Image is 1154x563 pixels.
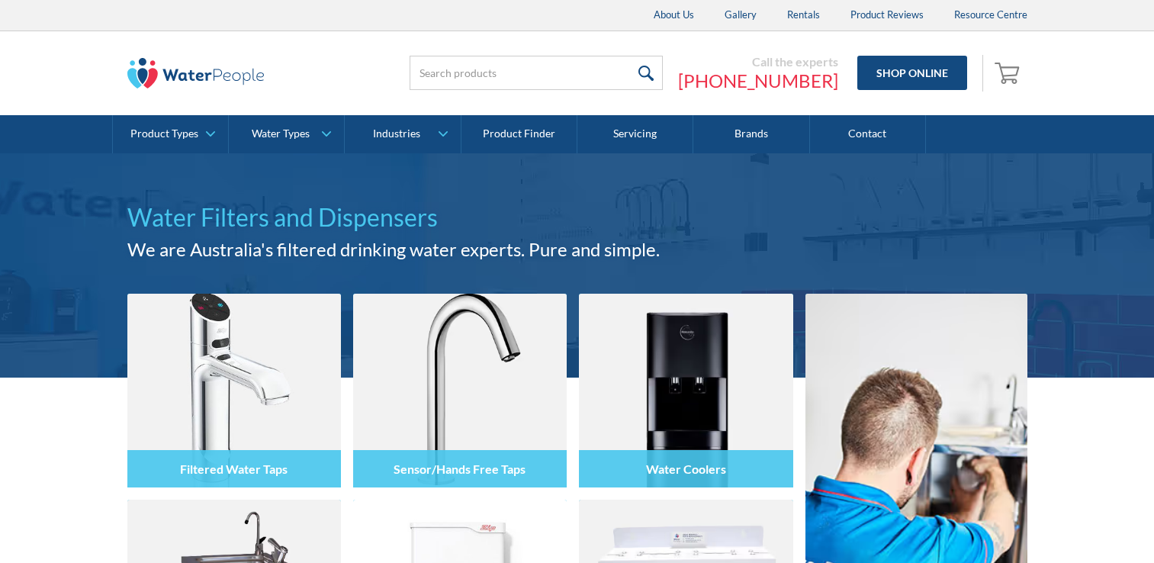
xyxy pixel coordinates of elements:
[991,55,1027,92] a: Open empty cart
[693,115,809,153] a: Brands
[577,115,693,153] a: Servicing
[579,294,792,487] img: Water Coolers
[229,115,344,153] a: Water Types
[252,127,310,140] div: Water Types
[113,115,228,153] a: Product Types
[130,127,198,140] div: Product Types
[857,56,967,90] a: Shop Online
[678,54,838,69] div: Call the experts
[678,69,838,92] a: [PHONE_NUMBER]
[461,115,577,153] a: Product Finder
[646,462,726,476] h4: Water Coolers
[373,127,420,140] div: Industries
[995,60,1024,85] img: shopping cart
[127,294,341,487] img: Filtered Water Taps
[810,115,926,153] a: Contact
[180,462,288,476] h4: Filtered Water Taps
[345,115,460,153] a: Industries
[394,462,526,476] h4: Sensor/Hands Free Taps
[410,56,663,90] input: Search products
[127,58,265,88] img: The Water People
[353,294,567,487] img: Sensor/Hands Free Taps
